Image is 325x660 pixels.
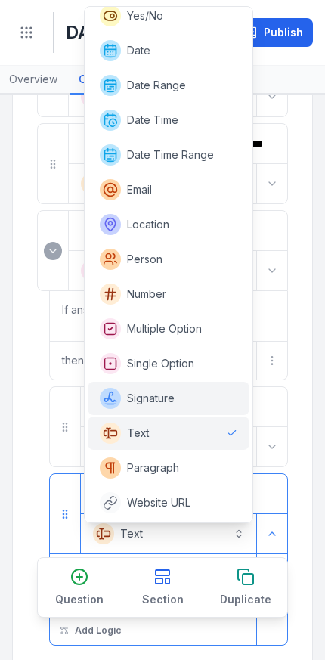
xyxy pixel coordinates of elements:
div: Text [84,6,253,523]
span: Signature [127,391,175,406]
span: Paragraph [127,460,179,476]
span: Email [127,182,152,197]
span: Location [127,217,169,232]
span: Single Option [127,356,194,371]
span: Number [127,287,166,302]
button: Text [84,517,253,550]
span: Website URL [127,495,190,510]
span: Date Time Range [127,147,214,163]
span: Text [127,426,150,441]
span: Person [127,252,162,267]
span: Date Time [127,113,178,128]
span: Date [127,43,150,58]
span: Multiple Option [127,321,202,336]
span: Yes/No [127,8,163,23]
span: Date Range [127,78,186,93]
